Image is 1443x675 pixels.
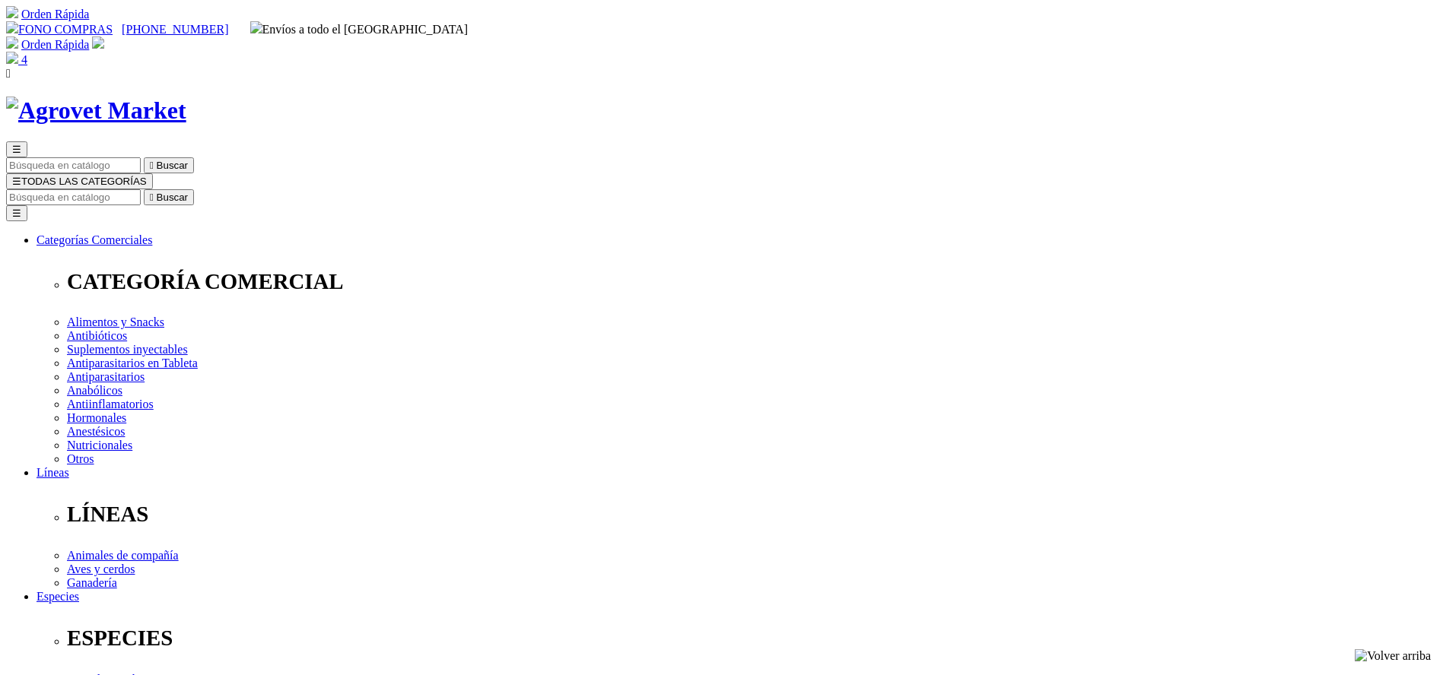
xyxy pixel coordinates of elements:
[122,23,228,36] a: [PHONE_NUMBER]
[67,370,145,383] a: Antiparasitarios
[92,38,104,51] a: Acceda a su cuenta de cliente
[150,192,154,203] i: 
[157,160,188,171] span: Buscar
[67,502,1437,527] p: LÍNEAS
[250,21,262,33] img: delivery-truck.svg
[37,233,152,246] a: Categorías Comerciales
[144,189,194,205] button:  Buscar
[6,67,11,80] i: 
[1355,649,1431,663] img: Volver arriba
[67,329,127,342] a: Antibióticos
[67,411,126,424] a: Hormonales
[6,157,141,173] input: Buscar
[6,21,18,33] img: phone.svg
[67,549,179,562] a: Animales de compañía
[150,160,154,171] i: 
[67,425,125,438] a: Anestésicos
[157,192,188,203] span: Buscar
[67,576,117,589] a: Ganadería
[67,269,1437,294] p: CATEGORÍA COMERCIAL
[67,452,94,465] a: Otros
[67,562,135,575] a: Aves y cerdos
[6,23,113,36] a: FONO COMPRAS
[67,343,188,356] a: Suplementos inyectables
[250,23,469,36] span: Envíos a todo el [GEOGRAPHIC_DATA]
[67,626,1437,651] p: ESPECIES
[92,36,104,49] img: user.svg
[67,398,154,410] a: Antiinflamatorios
[21,8,89,21] a: Orden Rápida
[6,205,27,221] button: ☰
[67,439,132,452] a: Nutricionales
[12,176,21,187] span: ☰
[37,590,79,603] a: Especies
[6,141,27,157] button: ☰
[6,53,27,66] a: 4
[6,97,186,125] img: Agrovet Market
[67,384,122,397] a: Anabólicos
[21,53,27,66] span: 4
[21,38,89,51] a: Orden Rápida
[67,357,198,369] a: Antiparasitarios en Tableta
[144,157,194,173] button:  Buscar
[6,6,18,18] img: shopping-cart.svg
[6,173,153,189] button: ☰TODAS LAS CATEGORÍAS
[6,36,18,49] img: shopping-cart.svg
[37,466,69,479] a: Líneas
[12,144,21,155] span: ☰
[67,315,164,328] a: Alimentos y Snacks
[6,52,18,64] img: shopping-bag.svg
[6,189,141,205] input: Buscar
